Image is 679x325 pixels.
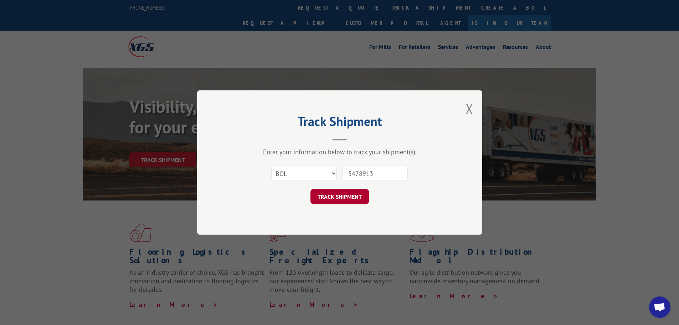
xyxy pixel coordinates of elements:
button: Close modal [465,99,473,118]
button: TRACK SHIPMENT [310,189,369,204]
input: Number(s) [342,166,408,181]
div: Enter your information below to track your shipment(s). [233,148,447,156]
h2: Track Shipment [233,116,447,130]
div: Open chat [649,296,670,318]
